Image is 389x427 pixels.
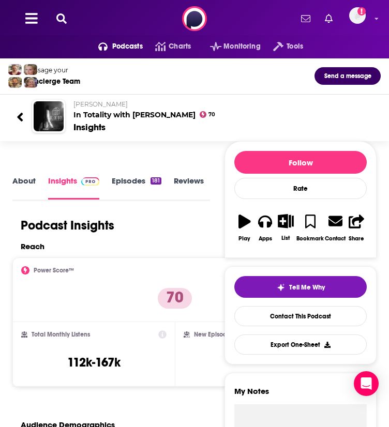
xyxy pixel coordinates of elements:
button: Export One-Sheet [234,334,367,355]
span: Podcasts [112,39,143,54]
div: List [281,235,290,241]
div: Message your [25,66,80,74]
img: Podchaser - Follow, Share and Rate Podcasts [182,6,207,31]
button: Apps [255,207,276,248]
img: Barbara Profile [24,77,37,88]
button: open menu [198,38,261,55]
h2: Power Score™ [34,267,74,274]
a: Contact This Podcast [234,306,367,326]
a: About [12,176,36,199]
div: Open Intercom Messenger [354,371,379,396]
h2: New Episode Listens [194,331,251,338]
span: [PERSON_NAME] [73,100,128,108]
span: Monitoring [223,39,260,54]
button: tell me why sparkleTell Me Why [234,276,367,298]
img: Podchaser Pro [81,177,99,186]
h1: Podcast Insights [21,218,114,233]
svg: Add a profile image [357,7,366,16]
div: Share [349,235,364,242]
span: 70 [208,113,215,117]
div: Contact [325,235,346,242]
h2: In Totality with [PERSON_NAME] [73,100,372,119]
button: open menu [86,38,143,55]
button: Share [346,207,367,248]
div: Concierge Team [25,77,80,86]
label: My Notes [234,386,367,404]
button: Send a message [315,67,381,85]
img: Jules Profile [24,64,37,75]
a: Reviews [174,176,204,199]
button: open menu [261,38,303,55]
img: Sydney Profile [8,64,22,75]
span: Charts [169,39,191,54]
p: 70 [158,288,192,309]
a: Logged in as shcarlos [349,7,372,30]
h2: Total Monthly Listens [32,331,90,338]
a: Show notifications dropdown [321,10,337,27]
h3: 112k-167k [67,355,121,370]
a: Contact [324,207,346,248]
button: Bookmark [296,207,324,248]
span: Tools [287,39,303,54]
div: Bookmark [296,235,324,242]
button: Follow [234,151,367,174]
a: Show notifications dropdown [297,10,315,27]
button: Play [234,207,255,248]
div: 181 [151,177,161,185]
span: Logged in as shcarlos [349,7,366,24]
button: List [276,207,296,248]
div: Insights [73,121,106,133]
div: Play [238,235,250,242]
img: In Totality with Megan Ashley [34,101,64,131]
h2: Reach [21,241,44,251]
img: Jon Profile [8,77,22,88]
a: Episodes181 [112,176,161,199]
div: Rate [234,178,367,199]
span: Tell Me Why [289,283,325,292]
a: Charts [143,38,191,55]
div: Apps [259,235,272,242]
a: InsightsPodchaser Pro [48,176,99,199]
img: tell me why sparkle [277,283,285,292]
img: User Profile [349,7,366,24]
